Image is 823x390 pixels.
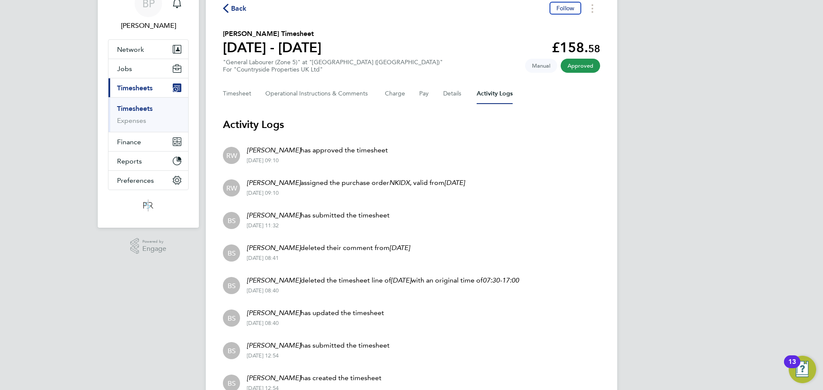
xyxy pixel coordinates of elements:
[228,248,236,258] span: BS
[247,340,390,351] p: has submitted the timesheet
[247,243,410,253] p: deleted their comment from
[228,216,236,225] span: BS
[247,308,384,318] p: has updated the timesheet
[117,104,153,113] a: Timesheets
[247,179,300,187] em: [PERSON_NAME]
[231,3,247,14] span: Back
[247,178,465,188] p: assigned the purchase order , valid from
[108,40,188,59] button: Network
[389,179,410,187] em: NKIDX
[108,59,188,78] button: Jobs
[223,118,600,131] h3: Activity Logs
[247,211,300,219] em: [PERSON_NAME]
[247,145,388,155] p: has approved the timesheet
[585,2,600,15] button: Timesheets Menu
[247,373,381,383] p: has created the timesheet
[588,42,600,55] span: 58
[141,199,156,212] img: psrsolutions-logo-retina.png
[223,83,252,104] button: Timesheet
[117,116,146,125] a: Expenses
[226,183,237,193] span: RW
[223,59,443,73] div: "General Labourer (Zone 5)" at "[GEOGRAPHIC_DATA] ([GEOGRAPHIC_DATA])"
[223,212,240,229] div: Beth Seddon
[561,59,600,73] span: This timesheet has been approved.
[117,45,144,54] span: Network
[223,66,443,73] div: For "Countryside Properties UK Ltd"
[130,238,167,254] a: Powered byEngage
[108,171,188,190] button: Preferences
[247,146,300,154] em: [PERSON_NAME]
[477,83,513,104] button: Activity Logs
[142,238,166,245] span: Powered by
[117,176,154,185] span: Preferences
[117,138,141,146] span: Finance
[142,245,166,253] span: Engage
[223,39,321,56] h1: [DATE] - [DATE]
[247,210,390,220] p: has submitted the timesheet
[223,3,247,14] button: Back
[247,352,390,359] div: [DATE] 12:54
[228,378,236,388] span: BS
[108,97,188,132] div: Timesheets
[419,83,430,104] button: Pay
[247,276,300,284] em: [PERSON_NAME]
[443,83,463,104] button: Details
[228,313,236,323] span: BS
[247,222,390,229] div: [DATE] 11:32
[223,277,240,294] div: Beth Seddon
[445,179,465,187] em: [DATE]
[223,342,240,359] div: Beth Seddon
[108,152,188,170] button: Reports
[108,21,189,31] span: Ben Perkin
[550,2,581,15] button: Follow
[108,78,188,97] button: Timesheets
[556,4,574,12] span: Follow
[385,83,405,104] button: Charge
[247,309,300,317] em: [PERSON_NAME]
[247,287,519,294] div: [DATE] 08:40
[108,199,189,212] a: Go to home page
[228,346,236,355] span: BS
[391,276,411,284] em: [DATE]
[223,179,240,196] div: Richard Walsh
[247,374,300,382] em: [PERSON_NAME]
[223,29,321,39] h2: [PERSON_NAME] Timesheet
[247,341,300,349] em: [PERSON_NAME]
[226,151,237,160] span: RW
[117,157,142,165] span: Reports
[247,157,388,164] div: [DATE] 09:10
[483,276,519,284] em: 07:30-17:00
[117,65,132,73] span: Jobs
[223,310,240,327] div: Beth Seddon
[265,83,371,104] button: Operational Instructions & Comments
[108,132,188,151] button: Finance
[228,281,236,290] span: BS
[552,39,600,56] app-decimal: £158.
[247,244,300,252] em: [PERSON_NAME]
[247,190,465,196] div: [DATE] 09:10
[117,84,153,92] span: Timesheets
[223,147,240,164] div: Richard Walsh
[390,244,410,252] em: [DATE]
[247,255,410,262] div: [DATE] 08:41
[247,275,519,286] p: deleted the timesheet line of with an original time of
[789,356,816,383] button: Open Resource Center, 13 new notifications
[247,320,384,327] div: [DATE] 08:40
[525,59,557,73] span: This timesheet was manually created.
[788,362,796,373] div: 13
[223,244,240,262] div: Beth Seddon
